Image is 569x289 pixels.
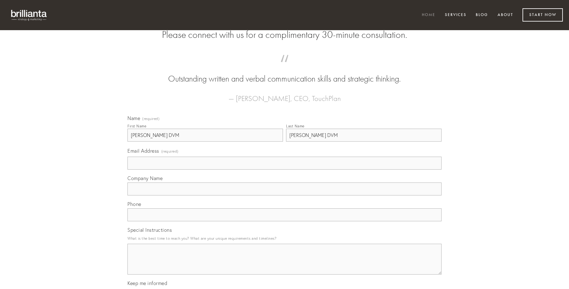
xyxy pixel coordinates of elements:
[472,10,492,20] a: Blog
[6,6,52,24] img: brillianta - research, strategy, marketing
[127,201,141,207] span: Phone
[137,85,432,105] figcaption: — [PERSON_NAME], CEO, TouchPlan
[127,234,442,243] p: What is the best time to reach you? What are your unique requirements and timelines?
[127,175,163,181] span: Company Name
[418,10,439,20] a: Home
[161,147,179,155] span: (required)
[137,61,432,73] span: “
[127,29,442,41] h2: Please connect with us for a complimentary 30-minute consultation.
[127,280,167,286] span: Keep me informed
[127,227,172,233] span: Special Instructions
[441,10,470,20] a: Services
[523,8,563,22] a: Start Now
[142,117,159,121] span: (required)
[127,148,159,154] span: Email Address
[494,10,517,20] a: About
[127,124,146,128] div: First Name
[286,124,305,128] div: Last Name
[127,115,140,121] span: Name
[137,61,432,85] blockquote: Outstanding written and verbal communication skills and strategic thinking.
